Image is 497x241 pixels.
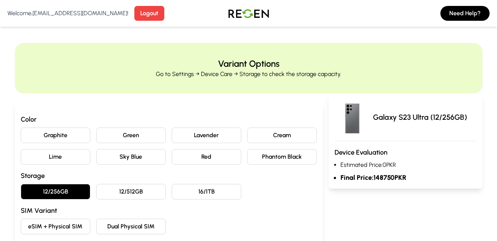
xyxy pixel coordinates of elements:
p: Galaxy S23 Ultra (12/256GB) [373,112,467,122]
button: Green [96,128,166,143]
button: Graphite [21,128,90,143]
button: Cream [247,128,317,143]
button: Logout [134,6,164,21]
h3: Storage [21,171,317,181]
p: Go to Settings → Device Care → Storage to check the storage capacity. [156,70,341,79]
button: 16/1TB [172,184,241,199]
button: 12/512GB [96,184,166,199]
p: Welcome, [EMAIL_ADDRESS][DOMAIN_NAME] ! [7,9,128,18]
h3: SIM Variant [21,205,317,216]
button: Dual Physical SIM [96,219,166,234]
button: Need Help? [440,6,490,21]
button: Red [172,149,241,165]
button: Sky Blue [96,149,166,165]
button: Lavender [172,128,241,143]
li: Estimated Price: 0 PKR [340,161,477,169]
img: Galaxy S23 Ultra [335,99,370,135]
button: 12/256GB [21,184,90,199]
h2: Variant Options [218,58,279,70]
button: eSIM + Physical SIM [21,219,90,234]
button: Lime [21,149,90,165]
h3: Device Evaluation [335,147,477,158]
img: Logo [223,3,275,24]
li: Final Price: 148750 PKR [340,172,477,183]
button: Phantom Black [247,149,317,165]
h3: Color [21,114,317,125]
